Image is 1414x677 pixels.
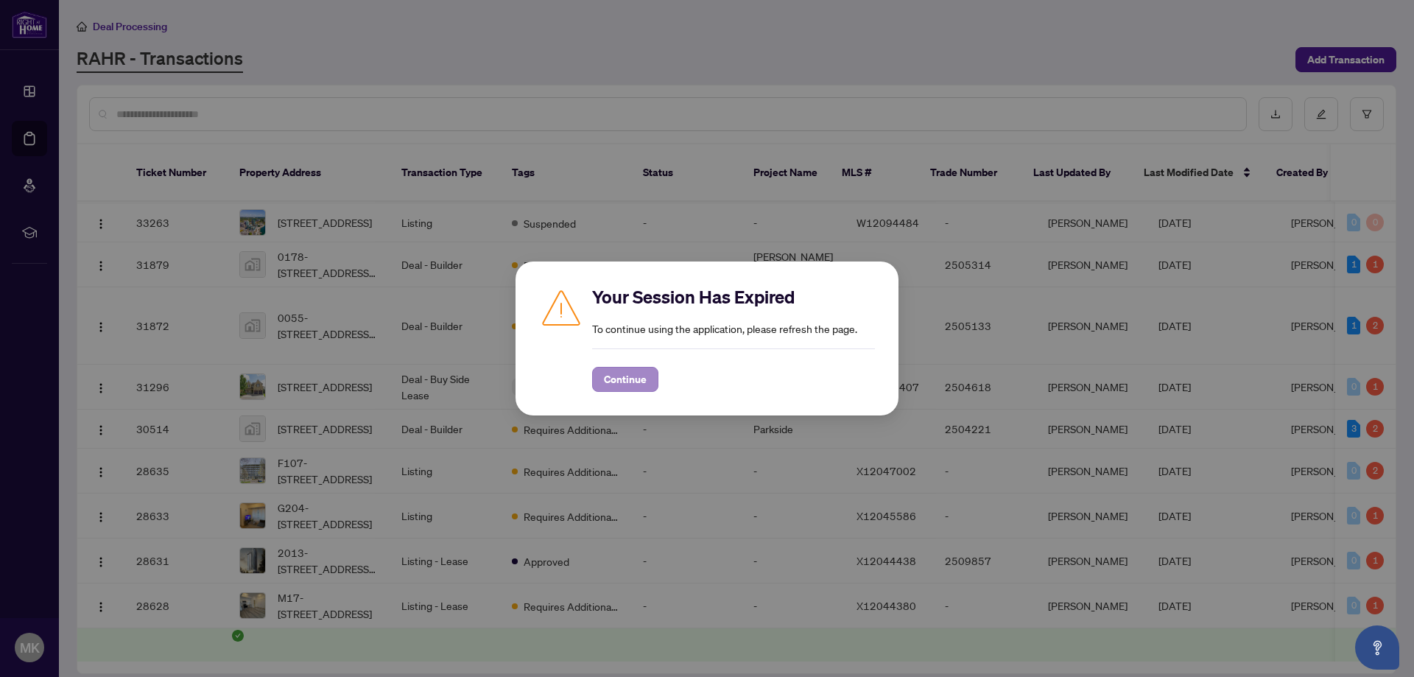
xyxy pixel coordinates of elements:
[592,285,875,392] div: To continue using the application, please refresh the page.
[539,285,583,329] img: Caution icon
[604,368,647,391] span: Continue
[592,367,658,392] button: Continue
[1355,625,1399,670] button: Open asap
[592,285,875,309] h2: Your Session Has Expired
